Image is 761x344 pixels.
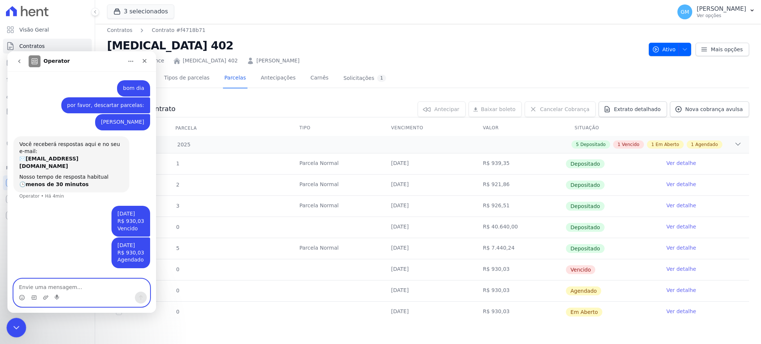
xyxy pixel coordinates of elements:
div: Nosso tempo de resposta habitual 🕒 [12,122,116,137]
th: Tipo [291,120,382,136]
a: Recebíveis [3,175,92,190]
a: Transferências [3,120,92,135]
span: 0 [175,309,179,315]
a: Parcelas [223,69,247,88]
div: Solicitações [343,75,386,82]
th: Valor [474,120,566,136]
a: Clientes [3,88,92,103]
h2: [MEDICAL_DATA] 402 [107,37,643,54]
a: Visão Geral [3,22,92,37]
a: Carnês [309,69,330,88]
td: [DATE] [382,238,474,259]
td: R$ 939,35 [474,153,566,174]
a: Extrato detalhado [599,101,667,117]
span: Depositado [580,141,606,148]
td: [DATE] [382,196,474,217]
a: [MEDICAL_DATA] 402 [183,57,238,65]
a: Ver detalhe [666,159,696,167]
span: 0 [175,266,179,272]
span: Agendado [566,286,601,295]
td: [DATE] [382,175,474,195]
a: Ver detalhe [666,286,696,294]
p: [PERSON_NAME] [697,5,746,13]
div: [PERSON_NAME] [88,63,143,79]
span: Depositado [566,202,605,211]
div: [DATE] R$ 930,03 Vencido [110,159,137,181]
span: Extrato detalhado [614,106,661,113]
div: Operator diz… [6,85,143,155]
textarea: Envie uma mensagem... [6,228,142,240]
span: Depositado [566,223,605,232]
td: R$ 930,03 [474,280,566,301]
button: Selecionador de Emoji [12,243,17,249]
button: Selecionador de GIF [23,243,29,249]
span: 3 [175,203,179,209]
span: 1 [691,141,694,148]
b: [EMAIL_ADDRESS][DOMAIN_NAME] [12,104,71,118]
a: Ver detalhe [666,181,696,188]
a: Ver detalhe [666,244,696,251]
a: Contrato #f4718b71 [152,26,205,34]
a: Minha Carteira [3,104,92,119]
a: [PERSON_NAME] [256,57,299,65]
div: Operator • Há 4min [12,143,56,147]
td: [DATE] [382,302,474,322]
a: Ver detalhe [666,223,696,230]
span: Nova cobrança avulsa [685,106,743,113]
span: Mais opções [711,46,743,53]
td: [DATE] [382,259,474,280]
td: [DATE] [382,280,474,301]
span: Depositado [566,159,605,168]
div: [DATE]R$ 930,03Vencido [104,155,143,185]
iframe: Intercom live chat [7,318,26,338]
td: Parcela Normal [291,153,382,174]
span: 0 [175,288,179,293]
span: 0 [175,224,179,230]
td: R$ 7.440,24 [474,238,566,259]
a: Mais opções [696,43,749,56]
td: Parcela Normal [291,238,382,259]
td: R$ 926,51 [474,196,566,217]
div: Plataformas [6,163,89,172]
button: Enviar uma mensagem [127,240,139,252]
button: 3 selecionados [107,4,174,19]
span: 5 [175,245,179,251]
span: Agendado [695,141,718,148]
td: R$ 40.640,00 [474,217,566,238]
th: Situação [566,120,657,136]
span: 5 [576,141,579,148]
button: Ativo [649,43,692,56]
a: Negativação [3,137,92,152]
b: menos de 30 minutos [18,130,81,136]
div: Você receberá respostas aqui e no seu e-mail: ✉️ [12,90,116,119]
td: R$ 921,86 [474,175,566,195]
span: Visão Geral [19,26,49,33]
a: Nova cobrança avulsa [670,101,749,117]
nav: Breadcrumb [107,26,643,34]
span: 1 [651,141,654,148]
a: Ver detalhe [666,202,696,209]
td: [DATE] [382,153,474,174]
span: 1 [618,141,621,148]
td: R$ 930,03 [474,259,566,280]
div: 1 [377,75,386,82]
div: [PERSON_NAME] [94,67,137,75]
iframe: Intercom live chat [7,51,156,313]
span: 2 [175,182,179,188]
div: [DATE] R$ 930,03 Agendado [110,191,137,212]
th: Vencimento [382,120,474,136]
div: Você receberá respostas aqui e no seu e-mail:✉️[EMAIL_ADDRESS][DOMAIN_NAME]Nosso tempo de respost... [6,85,122,142]
a: Contratos [107,26,132,34]
span: Vencido [622,141,639,148]
span: 1 [175,160,179,166]
a: Contratos [3,39,92,53]
span: GM [681,9,689,14]
span: Depositado [566,244,605,253]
